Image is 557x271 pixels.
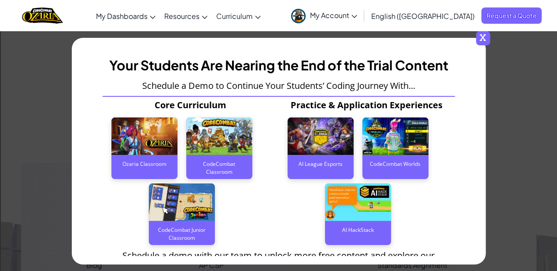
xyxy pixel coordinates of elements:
a: My Account [287,2,361,29]
div: Sign out [4,43,553,51]
div: CodeCombat Classroom [186,155,252,172]
img: Ozaria [111,117,177,155]
img: Home [22,7,63,25]
a: Resources [160,4,212,28]
div: Options [4,35,553,43]
img: avatar [291,9,306,23]
img: CodeCombat [186,117,252,155]
span: x [476,31,490,45]
img: AI League [288,117,354,155]
div: AI HackStack [325,221,391,238]
div: CodeCombat Junior Classroom [149,221,215,238]
span: Curriculum [216,11,253,21]
img: AI Hackstack [325,183,391,221]
div: Move To ... [4,19,553,27]
a: English ([GEOGRAPHIC_DATA]) [367,4,479,28]
div: Move To ... [4,59,553,67]
div: Sort New > Old [4,11,553,19]
a: My Dashboards [92,4,160,28]
a: Ozaria by CodeCombat logo [22,7,63,25]
span: English ([GEOGRAPHIC_DATA]) [371,11,475,21]
div: CodeCombat Worlds [362,155,428,172]
div: Sort A > Z [4,4,553,11]
a: Curriculum [212,4,265,28]
p: Practice & Application Experiences [279,101,455,109]
div: Ozaria Classroom [111,155,177,172]
div: Delete [4,27,553,35]
p: Core Curriculum [103,101,279,109]
div: Rename [4,51,553,59]
span: My Dashboards [96,11,148,21]
p: Schedule a Demo to Continue Your Students’ Coding Journey With... [142,82,415,90]
a: Request a Quote [481,7,542,24]
h3: Your Students Are Nearing the End of the Trial Content [109,55,448,75]
span: My Account [310,11,357,20]
img: CodeCombat World [362,117,428,155]
img: CodeCombat Junior [149,183,215,221]
span: Resources [164,11,199,21]
div: AI League Esports [288,155,354,172]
